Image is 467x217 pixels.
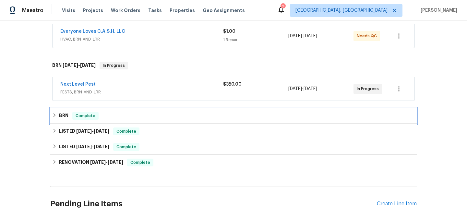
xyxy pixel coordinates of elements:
span: [DATE] [80,63,96,67]
div: RENOVATION [DATE]-[DATE]Complete [50,155,417,170]
span: In Progress [357,86,381,92]
span: Complete [114,144,139,150]
span: - [288,33,317,39]
span: Visits [62,7,75,14]
span: [DATE] [288,87,302,91]
span: [DATE] [63,63,78,67]
span: Tasks [148,8,162,13]
span: - [90,160,123,164]
a: Next Level Pest [60,82,96,87]
div: 1 Repair [223,37,288,43]
span: Maestro [22,7,43,14]
span: HVAC, BRN_AND_LRR [60,36,223,42]
span: [DATE] [76,144,92,149]
span: - [63,63,96,67]
span: Work Orders [111,7,140,14]
span: $1.00 [223,29,235,34]
h6: RENOVATION [59,159,123,166]
span: [DATE] [76,129,92,133]
span: [DATE] [304,87,317,91]
span: Complete [128,159,153,166]
div: LISTED [DATE]-[DATE]Complete [50,139,417,155]
span: Complete [114,128,139,135]
h6: BRN [52,62,96,69]
span: Properties [170,7,195,14]
span: [DATE] [94,129,109,133]
span: [DATE] [90,160,106,164]
div: BRN Complete [50,108,417,124]
div: BRN [DATE]-[DATE]In Progress [50,55,417,76]
div: 7 [281,4,285,10]
h6: LISTED [59,143,109,151]
span: [DATE] [304,34,317,38]
span: [PERSON_NAME] [418,7,457,14]
span: Needs QC [357,33,379,39]
span: Complete [73,113,98,119]
span: - [76,144,109,149]
span: Geo Assignments [203,7,245,14]
span: Projects [83,7,103,14]
span: - [288,86,317,92]
span: [DATE] [288,34,302,38]
span: In Progress [100,62,127,69]
a: Everyone Loves C.A.S.H. LLC [60,29,125,34]
span: $350.00 [223,82,242,87]
h6: BRN [59,112,68,120]
span: [GEOGRAPHIC_DATA], [GEOGRAPHIC_DATA] [295,7,388,14]
div: Create Line Item [377,201,417,207]
span: [DATE] [108,160,123,164]
span: [DATE] [94,144,109,149]
h6: LISTED [59,127,109,135]
span: PESTS, BRN_AND_LRR [60,89,223,95]
div: LISTED [DATE]-[DATE]Complete [50,124,417,139]
span: - [76,129,109,133]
